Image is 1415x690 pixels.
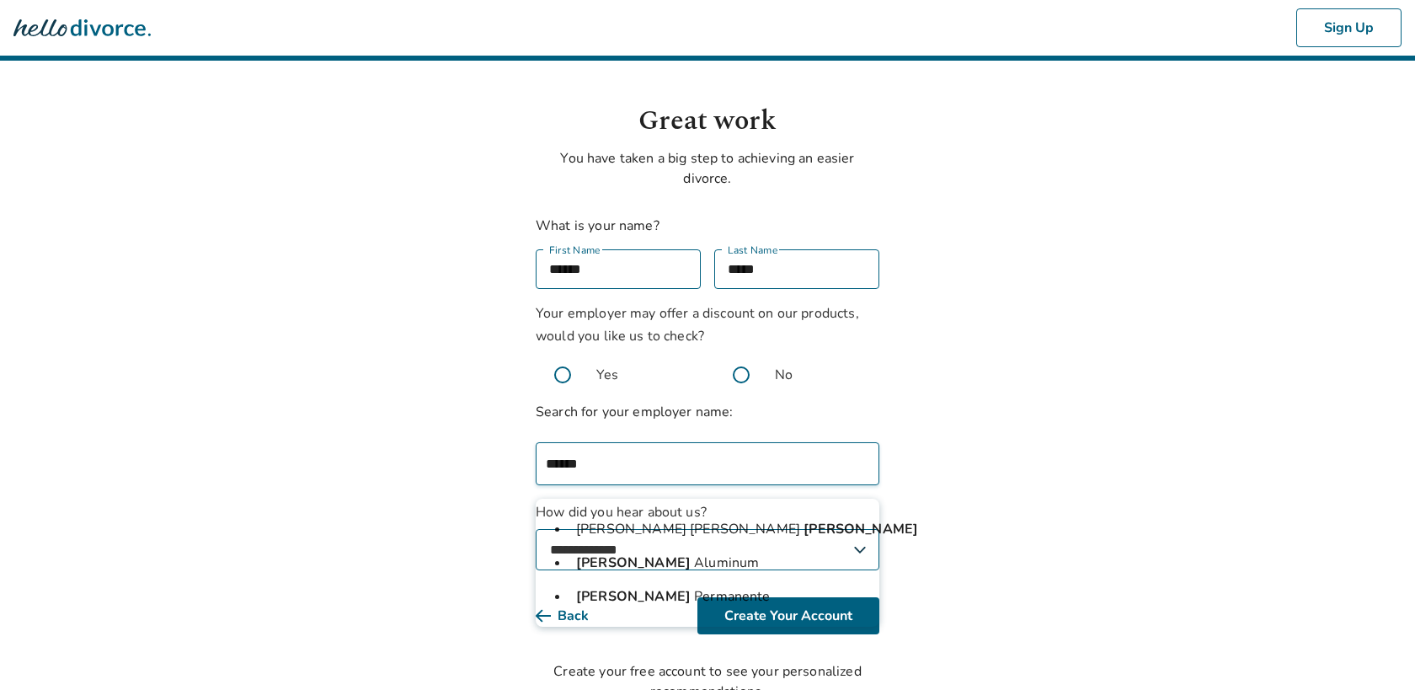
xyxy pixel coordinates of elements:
label: First Name [549,242,601,259]
p: You have taken a big step to achieving an easier divorce. [536,148,879,189]
strong: [PERSON_NAME] [576,554,694,572]
li: Aluminum [569,546,879,580]
li: [PERSON_NAME] [PERSON_NAME] [569,512,879,546]
span: Yes [596,365,618,385]
iframe: Chat Widget [1331,609,1415,690]
strong: [PERSON_NAME] [576,587,694,606]
label: Last Name [728,242,778,259]
li: Permanente [569,580,879,613]
strong: [PERSON_NAME] [800,520,918,538]
label: What is your name? [536,217,659,235]
label: Search for your employer name: [536,403,734,421]
h1: Great work [536,101,879,142]
span: Your employer may offer a discount on our products, would you like us to check? [536,304,859,345]
span: No [775,365,793,385]
button: Sign Up [1296,8,1402,47]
